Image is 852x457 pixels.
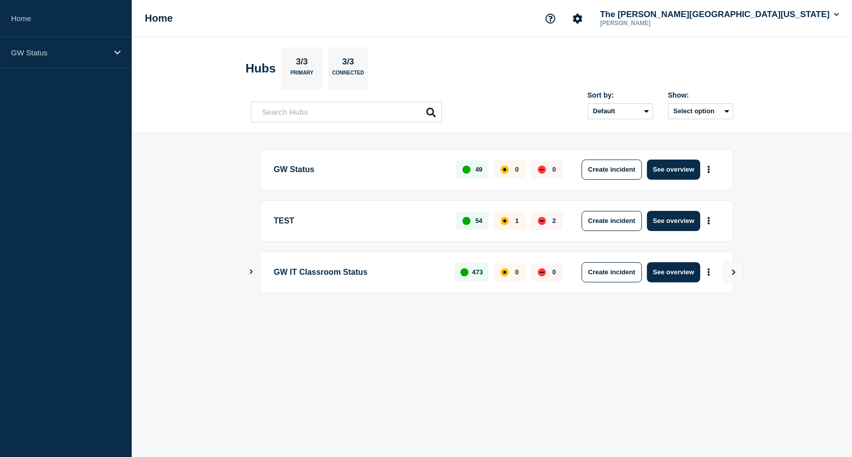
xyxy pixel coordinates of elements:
p: 0 [515,166,519,173]
button: Support [540,8,561,29]
button: More actions [702,160,715,179]
button: View [723,262,743,282]
p: 0 [552,268,556,276]
p: 473 [472,268,483,276]
p: 49 [475,166,482,173]
div: up [460,268,468,276]
p: 3/3 [338,57,358,70]
div: affected [501,166,509,174]
p: 3/3 [292,57,312,70]
select: Sort by [588,103,653,119]
button: Account settings [567,8,588,29]
button: See overview [647,211,700,231]
p: Primary [291,70,314,81]
p: GW IT Classroom Status [274,262,443,282]
input: Search Hubs [251,102,442,122]
div: affected [501,268,509,276]
div: Show: [668,91,733,99]
div: down [538,268,546,276]
div: affected [501,217,509,225]
p: 0 [515,268,519,276]
p: GW Status [274,160,445,180]
button: See overview [647,160,700,180]
p: 2 [552,217,556,224]
h2: Hubs [246,61,276,75]
p: GW Status [11,48,108,57]
div: down [538,166,546,174]
p: 54 [475,217,482,224]
div: up [462,217,470,225]
button: See overview [647,262,700,282]
p: TEST [274,211,445,231]
p: 1 [515,217,519,224]
h1: Home [145,13,173,24]
div: Sort by: [588,91,653,99]
p: 0 [552,166,556,173]
button: More actions [702,211,715,230]
p: [PERSON_NAME] [598,20,703,27]
button: Create incident [582,211,642,231]
div: up [462,166,470,174]
button: Select option [668,103,733,119]
button: More actions [702,263,715,281]
button: The [PERSON_NAME][GEOGRAPHIC_DATA][US_STATE] [598,10,841,20]
button: Create incident [582,160,642,180]
p: Connected [332,70,364,81]
button: Show Connected Hubs [249,268,254,276]
button: Create incident [582,262,642,282]
div: down [538,217,546,225]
